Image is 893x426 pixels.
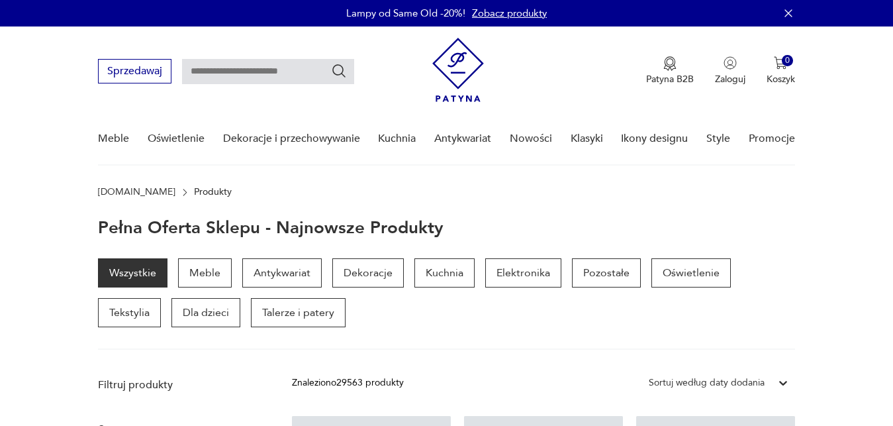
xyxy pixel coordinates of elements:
a: Talerze i patery [251,298,346,327]
p: Lampy od Same Old -20%! [346,7,465,20]
a: Tekstylia [98,298,161,327]
a: Sprzedawaj [98,68,171,77]
div: Sortuj według daty dodania [649,376,765,390]
a: Wszystkie [98,258,167,288]
a: Antykwariat [242,258,322,288]
h1: Pełna oferta sklepu - najnowsze produkty [98,219,444,237]
a: [DOMAIN_NAME] [98,187,175,197]
a: Dekoracje i przechowywanie [223,113,360,164]
a: Klasyki [571,113,603,164]
a: Dekoracje [332,258,404,288]
button: 0Koszyk [767,56,795,85]
a: Kuchnia [378,113,416,164]
div: 0 [782,55,793,66]
a: Elektronika [485,258,561,288]
img: Ikona medalu [663,56,677,71]
a: Promocje [749,113,795,164]
a: Ikona medaluPatyna B2B [646,56,694,85]
p: Patyna B2B [646,73,694,85]
a: Meble [98,113,129,164]
p: Zaloguj [715,73,745,85]
a: Oświetlenie [148,113,205,164]
div: Znaleziono 29563 produkty [292,376,404,390]
a: Oświetlenie [651,258,731,288]
img: Ikona koszyka [774,56,787,70]
a: Kuchnia [414,258,475,288]
a: Pozostałe [572,258,641,288]
button: Sprzedawaj [98,59,171,83]
img: Ikonka użytkownika [724,56,737,70]
a: Nowości [510,113,552,164]
a: Zobacz produkty [472,7,547,20]
a: Meble [178,258,232,288]
button: Patyna B2B [646,56,694,85]
button: Szukaj [331,63,347,79]
button: Zaloguj [715,56,745,85]
a: Antykwariat [434,113,491,164]
p: Koszyk [767,73,795,85]
a: Dla dzieci [171,298,240,327]
p: Produkty [194,187,232,197]
p: Filtruj produkty [98,378,260,392]
a: Ikony designu [621,113,688,164]
a: Style [706,113,730,164]
img: Patyna - sklep z meblami i dekoracjami vintage [432,38,484,102]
